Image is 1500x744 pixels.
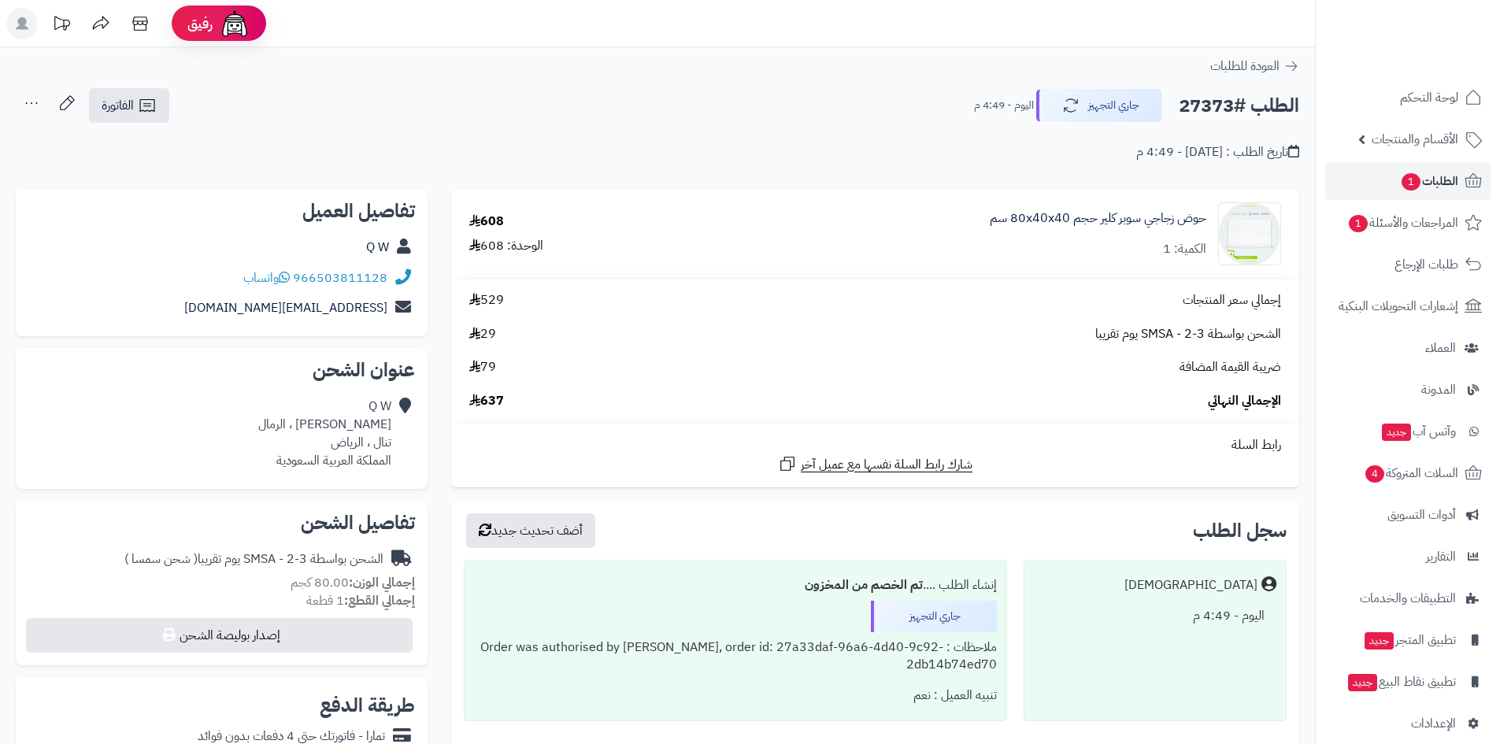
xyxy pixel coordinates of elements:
div: ملاحظات : Order was authorised by [PERSON_NAME], order id: 27a33daf-96a6-4d40-9c92-2db14b74ed70 [474,632,996,681]
div: جاري التجهيز [871,601,997,632]
a: التطبيقات والخدمات [1325,579,1491,617]
a: Q W [366,238,389,257]
span: جديد [1382,424,1411,441]
img: logo-2.png [1393,37,1485,70]
span: تطبيق نقاط البيع [1346,671,1456,693]
span: رفيق [187,14,213,33]
h2: عنوان الشحن [28,361,415,379]
a: شارك رابط السلة نفسها مع عميل آخر [778,454,972,474]
a: العودة للطلبات [1210,57,1299,76]
span: 4 [1365,465,1384,483]
div: رابط السلة [457,436,1293,454]
a: المدونة [1325,371,1491,409]
a: أدوات التسويق [1325,496,1491,534]
strong: إجمالي الوزن: [349,573,415,592]
span: جديد [1365,632,1394,650]
a: المراجعات والأسئلة1 [1325,204,1491,242]
span: 29 [469,325,496,343]
a: الطلبات1 [1325,162,1491,200]
span: المدونة [1421,379,1456,401]
small: 1 قطعة [306,591,415,610]
span: 1 [1349,215,1368,232]
span: إشعارات التحويلات البنكية [1339,295,1458,317]
b: تم الخصم من المخزون [805,576,923,594]
a: واتساب [243,268,290,287]
a: التقارير [1325,538,1491,576]
span: العودة للطلبات [1210,57,1280,76]
span: المراجعات والأسئلة [1347,212,1458,234]
span: ( شحن سمسا ) [124,550,198,568]
strong: إجمالي القطع: [344,591,415,610]
span: 637 [469,392,504,410]
a: الإعدادات [1325,705,1491,742]
span: العملاء [1425,337,1456,359]
a: العملاء [1325,329,1491,367]
a: حوض زجاجي سوبر كلير حجم 80x40x40 سم [990,209,1206,228]
h2: تفاصيل العميل [28,202,415,220]
span: أدوات التسويق [1387,504,1456,526]
a: وآتس آبجديد [1325,413,1491,450]
span: لوحة التحكم [1400,87,1458,109]
span: إجمالي سعر المنتجات [1183,291,1281,309]
button: إصدار بوليصة الشحن [26,618,413,653]
img: 1638561414-80x40x40cm-90x90.jpg [1219,202,1280,265]
span: 529 [469,291,504,309]
a: إشعارات التحويلات البنكية [1325,287,1491,325]
h2: الطلب #27373 [1179,90,1299,122]
span: وآتس آب [1380,420,1456,442]
h2: تفاصيل الشحن [28,513,415,532]
span: الإجمالي النهائي [1208,392,1281,410]
span: السلات المتروكة [1364,462,1458,484]
a: تطبيق نقاط البيعجديد [1325,663,1491,701]
span: الشحن بواسطة SMSA - 2-3 يوم تقريبا [1095,325,1281,343]
a: تحديثات المنصة [42,8,81,43]
div: الشحن بواسطة SMSA - 2-3 يوم تقريبا [124,550,383,568]
span: التطبيقات والخدمات [1360,587,1456,609]
span: التقارير [1426,546,1456,568]
div: Q W [PERSON_NAME] ، الرمال تنال ، الرياض المملكة العربية السعودية [258,398,391,469]
span: 1 [1402,173,1420,191]
div: الوحدة: 608 [469,237,543,255]
small: اليوم - 4:49 م [974,98,1034,113]
span: جديد [1348,674,1377,691]
h2: طريقة الدفع [320,696,415,715]
span: الطلبات [1400,170,1458,192]
div: اليوم - 4:49 م [1034,601,1276,631]
a: طلبات الإرجاع [1325,246,1491,283]
span: شارك رابط السلة نفسها مع عميل آخر [801,456,972,474]
div: تاريخ الطلب : [DATE] - 4:49 م [1136,143,1299,161]
a: السلات المتروكة4 [1325,454,1491,492]
div: تنبيه العميل : نعم [474,680,996,711]
span: الأقسام والمنتجات [1372,128,1458,150]
a: تطبيق المتجرجديد [1325,621,1491,659]
a: الفاتورة [89,88,169,123]
a: 966503811128 [293,268,387,287]
a: لوحة التحكم [1325,79,1491,117]
h3: سجل الطلب [1193,521,1287,540]
div: [DEMOGRAPHIC_DATA] [1124,576,1257,594]
span: طلبات الإرجاع [1394,254,1458,276]
button: أضف تحديث جديد [466,513,595,548]
img: ai-face.png [219,8,250,39]
div: 608 [469,213,504,231]
small: 80.00 كجم [291,573,415,592]
span: الفاتورة [102,96,134,115]
a: [EMAIL_ADDRESS][DOMAIN_NAME] [184,298,387,317]
button: جاري التجهيز [1036,89,1162,122]
span: ضريبة القيمة المضافة [1180,358,1281,376]
div: إنشاء الطلب .... [474,570,996,601]
span: 79 [469,358,496,376]
div: الكمية: 1 [1163,240,1206,258]
span: تطبيق المتجر [1363,629,1456,651]
span: الإعدادات [1411,713,1456,735]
